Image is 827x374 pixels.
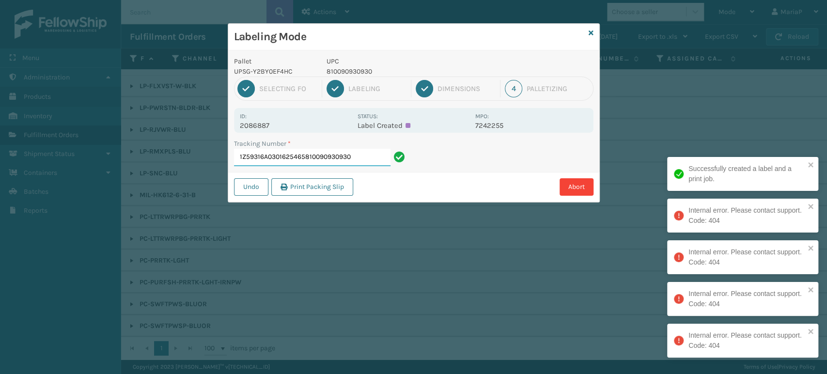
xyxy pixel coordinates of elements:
div: Successfully created a label and a print job. [688,164,805,184]
div: Labeling [348,84,406,93]
p: Label Created [358,121,469,130]
div: Internal error. Please contact support. Code: 404 [688,205,805,226]
p: 7242255 [475,121,587,130]
button: Print Packing Slip [271,178,353,196]
button: Undo [234,178,268,196]
p: 2086887 [240,121,352,130]
div: Dimensions [437,84,496,93]
div: 3 [416,80,433,97]
label: Status: [358,113,378,120]
p: Pallet [234,56,315,66]
div: 2 [327,80,344,97]
p: UPSG-Y2BY0EF4HC [234,66,315,77]
h3: Labeling Mode [234,30,585,44]
button: close [808,244,814,253]
label: Id: [240,113,247,120]
button: Abort [560,178,593,196]
div: Palletizing [527,84,590,93]
button: close [808,161,814,170]
button: close [808,286,814,295]
p: UPC [327,56,469,66]
div: 1 [237,80,255,97]
div: 4 [505,80,522,97]
div: Internal error. Please contact support. Code: 404 [688,289,805,309]
div: Internal error. Please contact support. Code: 404 [688,247,805,267]
div: Internal error. Please contact support. Code: 404 [688,330,805,351]
div: Selecting FO [259,84,317,93]
label: MPO: [475,113,489,120]
button: close [808,327,814,337]
p: 810090930930 [327,66,469,77]
label: Tracking Number [234,139,291,149]
button: close [808,203,814,212]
